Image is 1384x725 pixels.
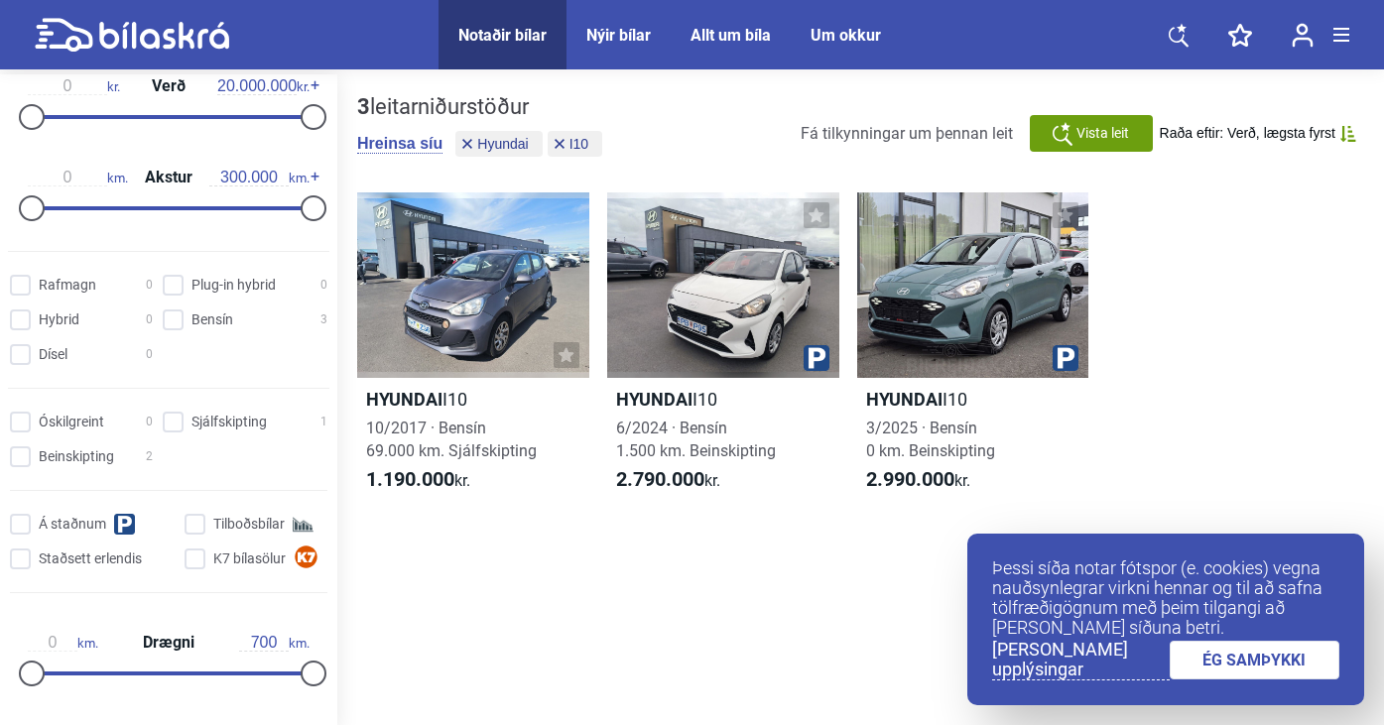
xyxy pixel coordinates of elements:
[147,78,190,94] span: Verð
[28,77,120,95] span: kr.
[607,388,839,411] h2: I10
[801,124,1013,143] span: Fá tilkynningar um þennan leit
[548,131,602,157] button: i10
[39,548,142,569] span: Staðsett erlendis
[39,309,79,330] span: Hybrid
[146,344,153,365] span: 0
[191,275,276,296] span: Plug-in hybrid
[992,558,1339,638] p: Þessi síða notar fótspor (e. cookies) vegna nauðsynlegrar virkni hennar og til að safna tölfræðig...
[357,134,442,154] button: Hreinsa síu
[866,468,970,492] span: kr.
[357,94,370,119] b: 3
[191,309,233,330] span: Bensín
[857,192,1089,510] a: HyundaiI103/2025 · Bensín0 km. Beinskipting2.990.000kr.
[458,26,547,45] a: Notaðir bílar
[320,309,327,330] span: 3
[1053,345,1078,371] img: parking.png
[217,77,310,95] span: kr.
[866,467,954,491] b: 2.990.000
[39,514,106,535] span: Á staðnum
[28,169,128,186] span: km.
[213,548,286,569] span: K7 bílasölur
[1170,641,1340,679] a: ÉG SAMÞYKKI
[616,389,692,410] b: Hyundai
[357,94,607,120] div: leitarniðurstöður
[477,137,528,151] span: Hyundai
[455,131,542,157] button: Hyundai
[357,388,589,411] h2: I10
[616,468,720,492] span: kr.
[1160,125,1335,142] span: Raða eftir: Verð, lægsta fyrst
[586,26,651,45] a: Nýir bílar
[191,412,267,432] span: Sjálfskipting
[140,170,197,185] span: Akstur
[146,275,153,296] span: 0
[616,419,776,460] span: 6/2024 · Bensín 1.500 km. Beinskipting
[866,389,943,410] b: Hyundai
[811,26,881,45] a: Um okkur
[320,412,327,432] span: 1
[366,467,454,491] b: 1.190.000
[39,446,114,467] span: Beinskipting
[146,309,153,330] span: 0
[992,640,1170,680] a: [PERSON_NAME] upplýsingar
[239,634,310,652] span: km.
[866,419,995,460] span: 3/2025 · Bensín 0 km. Beinskipting
[39,275,96,296] span: Rafmagn
[607,192,839,510] a: HyundaiI106/2024 · Bensín1.500 km. Beinskipting2.790.000kr.
[616,467,704,491] b: 2.790.000
[320,275,327,296] span: 0
[357,192,589,510] a: HyundaiI1010/2017 · Bensín69.000 km. Sjálfskipting1.190.000kr.
[1076,123,1129,144] span: Vista leit
[213,514,285,535] span: Tilboðsbílar
[146,446,153,467] span: 2
[366,468,470,492] span: kr.
[857,388,1089,411] h2: I10
[366,419,537,460] span: 10/2017 · Bensín 69.000 km. Sjálfskipting
[39,412,104,432] span: Óskilgreint
[39,344,67,365] span: Dísel
[146,412,153,432] span: 0
[28,634,98,652] span: km.
[1292,23,1314,48] img: user-login.svg
[1160,125,1356,142] button: Raða eftir: Verð, lægsta fyrst
[804,345,829,371] img: parking.png
[138,635,199,651] span: Drægni
[209,169,310,186] span: km.
[366,389,442,410] b: Hyundai
[691,26,771,45] a: Allt um bíla
[569,137,588,151] span: i10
